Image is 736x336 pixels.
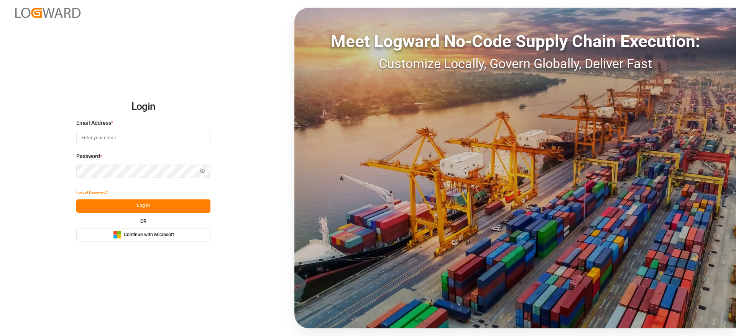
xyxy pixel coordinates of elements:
[76,152,100,160] span: Password
[76,199,210,213] button: Log In
[76,186,108,199] button: Forgot Password?
[15,8,80,18] img: Logward_new_orange.png
[124,232,174,238] span: Continue with Microsoft
[294,29,736,54] div: Meet Logward No-Code Supply Chain Execution:
[76,131,210,144] input: Enter your email
[294,54,736,73] div: Customize Locally, Govern Globally, Deliver Fast
[76,95,210,119] h2: Login
[76,119,111,127] span: Email Address
[76,228,210,241] button: Continue with Microsoft
[140,219,146,223] small: OR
